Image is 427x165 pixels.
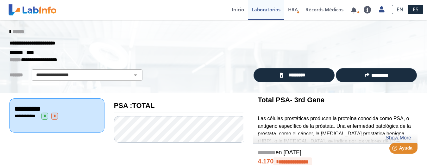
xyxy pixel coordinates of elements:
iframe: Help widget launcher [371,140,420,158]
a: Show More [386,134,411,142]
b: Total PSA- 3rd Gene [258,96,324,104]
b: PSA :TOTAL [114,102,155,109]
h5: en [DATE] [258,149,413,156]
a: EN [392,5,408,14]
span: HRA [288,6,298,13]
a: ES [408,5,423,14]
